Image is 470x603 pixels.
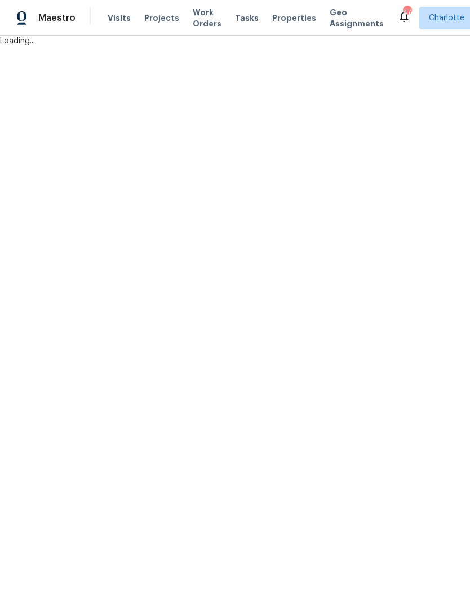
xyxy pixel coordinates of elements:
[330,7,384,29] span: Geo Assignments
[235,14,259,22] span: Tasks
[193,7,221,29] span: Work Orders
[108,12,131,24] span: Visits
[144,12,179,24] span: Projects
[38,12,76,24] span: Maestro
[403,7,411,18] div: 47
[429,12,464,24] span: Charlotte
[272,12,316,24] span: Properties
